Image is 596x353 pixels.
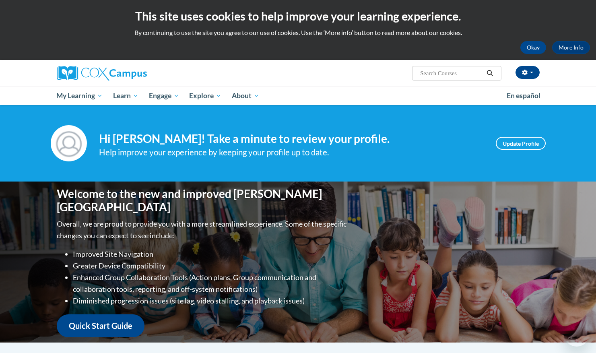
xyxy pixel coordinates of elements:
[73,260,349,272] li: Greater Device Compatibility
[113,91,138,101] span: Learn
[57,187,349,214] h1: Welcome to the new and improved [PERSON_NAME][GEOGRAPHIC_DATA]
[507,91,540,100] span: En español
[57,218,349,242] p: Overall, we are proud to provide you with a more streamlined experience. Some of the specific cha...
[552,41,590,54] a: More Info
[520,41,546,54] button: Okay
[6,8,590,24] h2: This site uses cookies to help improve your learning experience.
[149,91,179,101] span: Engage
[144,87,184,105] a: Engage
[189,91,221,101] span: Explore
[73,295,349,307] li: Diminished progression issues (site lag, video stalling, and playback issues)
[564,321,590,347] iframe: Button to launch messaging window
[516,66,540,79] button: Account Settings
[232,91,259,101] span: About
[73,272,349,295] li: Enhanced Group Collaboration Tools (Action plans, Group communication and collaboration tools, re...
[484,68,496,78] button: Search
[227,87,264,105] a: About
[45,87,552,105] div: Main menu
[6,28,590,37] p: By continuing to use the site you agree to our use of cookies. Use the ‘More info’ button to read...
[57,66,210,81] a: Cox Campus
[52,87,108,105] a: My Learning
[51,125,87,161] img: Profile Image
[73,248,349,260] li: Improved Site Navigation
[108,87,144,105] a: Learn
[419,68,484,78] input: Search Courses
[56,91,103,101] span: My Learning
[99,146,484,159] div: Help improve your experience by keeping your profile up to date.
[57,314,144,337] a: Quick Start Guide
[496,137,546,150] a: Update Profile
[99,132,484,146] h4: Hi [PERSON_NAME]! Take a minute to review your profile.
[57,66,147,81] img: Cox Campus
[501,87,546,104] a: En español
[184,87,227,105] a: Explore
